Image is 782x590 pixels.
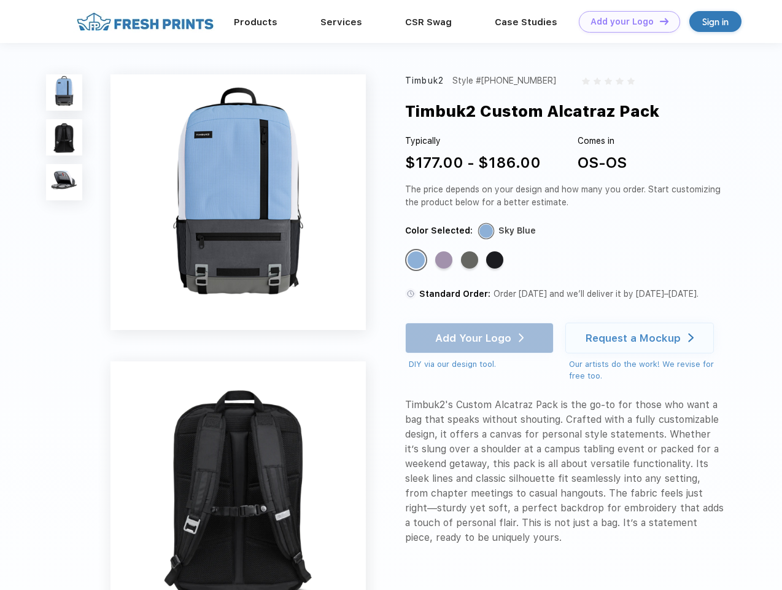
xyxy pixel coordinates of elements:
[405,183,726,209] div: The price depends on your design and how many you order. Start customizing the product below for ...
[461,251,478,269] div: Gunmetal
[46,74,82,111] img: func=resize&h=100
[405,398,726,545] div: Timbuk2's Custom Alcatraz Pack is the go-to for those who want a bag that speaks without shouting...
[627,77,635,85] img: gray_star.svg
[586,332,681,344] div: Request a Mockup
[582,77,589,85] img: gray_star.svg
[405,135,541,147] div: Typically
[660,18,668,25] img: DT
[405,74,444,87] div: Timbuk2
[234,17,277,28] a: Products
[46,119,82,155] img: func=resize&h=100
[452,74,556,87] div: Style #[PHONE_NUMBER]
[409,358,554,371] div: DIY via our design tool.
[702,15,729,29] div: Sign in
[569,358,726,382] div: Our artists do the work! We revise for free too.
[405,224,473,237] div: Color Selected:
[689,11,741,32] a: Sign in
[578,152,627,174] div: OS-OS
[110,74,366,330] img: func=resize&h=640
[435,251,452,269] div: Lavender
[494,289,699,299] span: Order [DATE] and we’ll deliver it by [DATE]–[DATE].
[486,251,503,269] div: Jet Black
[578,135,627,147] div: Comes in
[408,251,425,269] div: Sky Blue
[498,224,536,237] div: Sky Blue
[605,77,612,85] img: gray_star.svg
[419,289,490,299] span: Standard Order:
[46,164,82,200] img: func=resize&h=100
[405,152,541,174] div: $177.00 - $186.00
[73,11,217,33] img: fo%20logo%202.webp
[590,17,654,27] div: Add your Logo
[616,77,623,85] img: gray_star.svg
[594,77,601,85] img: gray_star.svg
[405,100,659,123] div: Timbuk2 Custom Alcatraz Pack
[405,288,416,299] img: standard order
[688,333,694,342] img: white arrow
